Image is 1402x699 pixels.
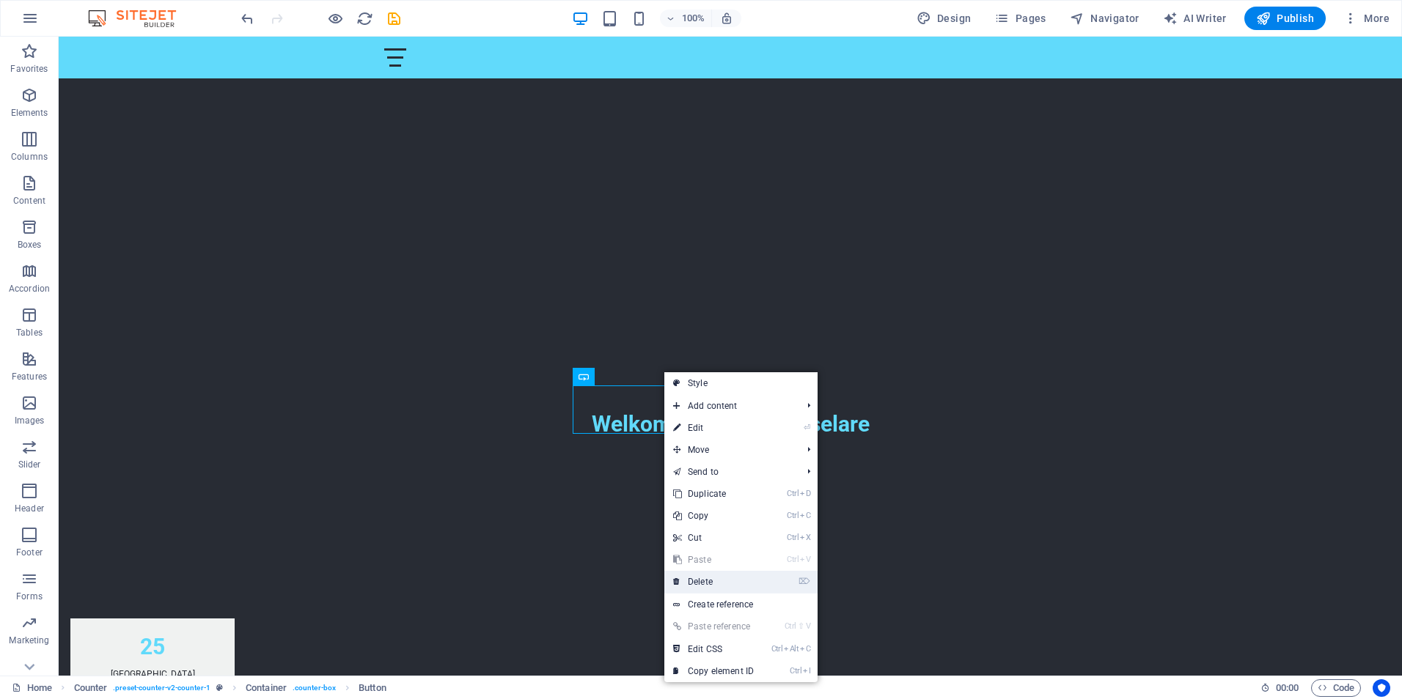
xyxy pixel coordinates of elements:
i: ⌦ [799,577,810,586]
p: Features [12,371,47,382]
a: CtrlICopy element ID [664,660,763,682]
p: Accordion [9,283,50,295]
h6: 100% [682,10,705,27]
span: . preset-counter-v2-counter-1 [113,679,210,697]
button: Navigator [1064,7,1145,30]
span: Move [664,439,796,461]
a: CtrlCCopy [664,505,763,527]
a: Style [664,372,818,394]
button: Code [1311,679,1361,697]
button: Usercentrics [1373,679,1390,697]
span: . counter-box [293,679,336,697]
a: Ctrl⇧VPaste reference [664,615,763,637]
button: 100% [660,10,712,27]
i: Alt [784,644,799,654]
i: C [800,511,810,520]
i: Ctrl [785,621,796,631]
button: More [1337,7,1395,30]
p: Boxes [18,239,42,251]
span: AI Writer [1163,11,1227,26]
a: CtrlXCut [664,527,763,549]
button: undo [238,10,256,27]
a: CtrlDDuplicate [664,483,763,505]
a: ⌦Delete [664,571,763,593]
button: Pages [988,7,1051,30]
i: This element is a customizable preset [216,684,223,692]
a: Create reference [664,593,818,615]
span: Click to select. Double-click to edit [246,679,287,697]
h6: Session time [1260,679,1299,697]
nav: breadcrumb [74,679,386,697]
button: AI Writer [1157,7,1233,30]
img: Editor Logo [84,10,194,27]
p: Content [13,195,45,207]
span: Code [1318,679,1354,697]
i: C [800,644,810,654]
a: ⏎Edit [664,417,763,439]
i: On resize automatically adjust zoom level to fit chosen device. [720,12,733,25]
span: Click to select. Double-click to edit [74,679,108,697]
i: X [800,533,810,542]
p: Slider [18,459,41,470]
span: More [1343,11,1390,26]
a: Click to cancel selection. Double-click to open Pages [12,679,52,697]
button: save [385,10,403,27]
i: I [803,666,810,676]
span: Add content [664,395,796,417]
button: Publish [1244,7,1326,30]
p: Marketing [9,635,49,646]
i: Ctrl [790,666,801,676]
p: Forms [16,591,43,602]
p: Images [15,415,45,426]
span: Navigator [1070,11,1139,26]
i: Ctrl [787,555,799,564]
span: Design [917,11,972,26]
i: Ctrl [787,489,799,498]
p: Columns [11,151,48,163]
p: Footer [16,547,43,558]
i: ⏎ [804,423,810,432]
i: ⇧ [798,621,804,631]
i: D [800,489,810,498]
i: Undo: Add element (Ctrl+Z) [239,10,256,27]
i: V [800,555,810,564]
p: Favorites [10,63,48,75]
i: Save (Ctrl+S) [386,10,403,27]
a: CtrlVPaste [664,549,763,571]
i: V [806,621,810,631]
button: Design [911,7,977,30]
span: : [1286,682,1288,693]
a: CtrlAltCEdit CSS [664,638,763,660]
p: Header [15,503,44,514]
button: reload [356,10,373,27]
span: 00 00 [1276,679,1299,697]
p: Elements [11,107,48,119]
i: Ctrl [787,511,799,520]
p: Tables [16,327,43,339]
i: Reload page [356,10,373,27]
a: Send to [664,461,796,483]
i: Ctrl [787,533,799,542]
i: Ctrl [771,644,783,654]
span: Publish [1256,11,1314,26]
span: Click to select. Double-click to edit [359,679,386,697]
span: Pages [994,11,1046,26]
